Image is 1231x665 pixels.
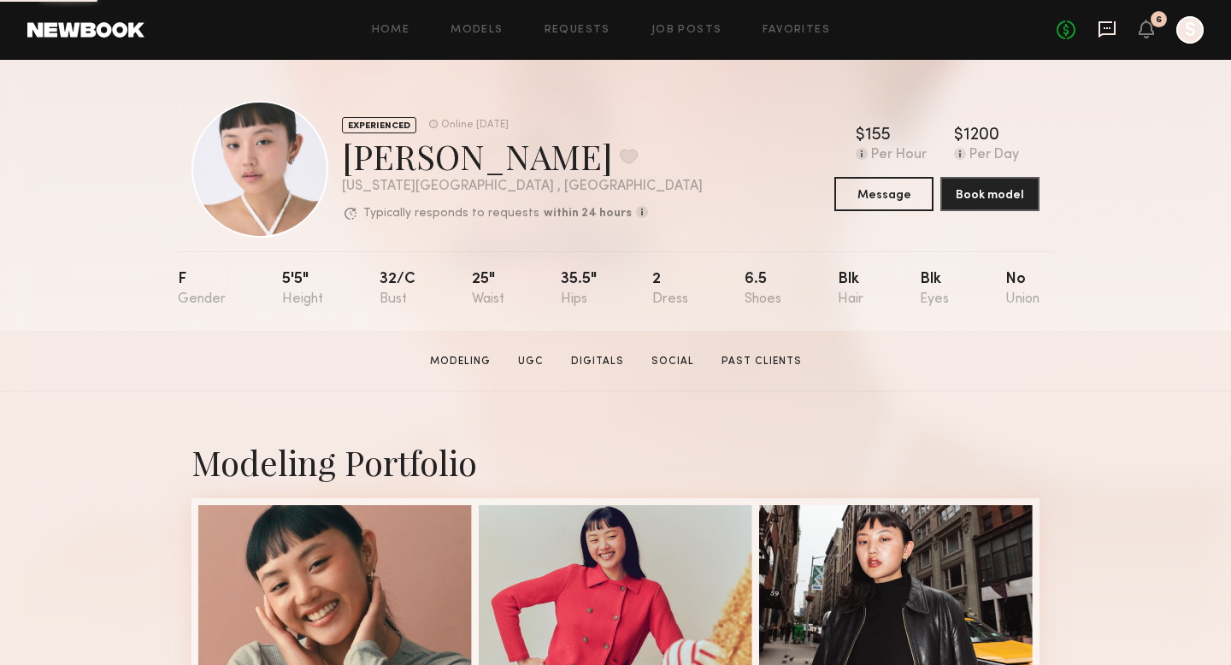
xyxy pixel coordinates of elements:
div: No [1005,272,1040,307]
div: Blk [838,272,863,307]
div: Per Day [969,148,1019,163]
div: 25" [472,272,504,307]
div: 2 [652,272,688,307]
div: 6 [1156,15,1162,25]
button: Book model [940,177,1040,211]
div: Modeling Portfolio [191,439,1040,485]
a: Digitals [564,354,631,369]
div: 5'5" [282,272,323,307]
div: Per Hour [871,148,927,163]
a: S [1176,16,1204,44]
a: Job Posts [651,25,722,36]
p: Typically responds to requests [363,208,539,220]
div: 6.5 [745,272,781,307]
a: Favorites [763,25,830,36]
div: [PERSON_NAME] [342,133,703,179]
a: Home [372,25,410,36]
div: $ [954,127,963,144]
div: $ [856,127,865,144]
a: Models [451,25,503,36]
a: UGC [511,354,551,369]
div: 1200 [963,127,999,144]
div: Online [DATE] [441,120,509,131]
a: Social [645,354,701,369]
a: Past Clients [715,354,809,369]
a: Modeling [423,354,498,369]
div: [US_STATE][GEOGRAPHIC_DATA] , [GEOGRAPHIC_DATA] [342,179,703,194]
div: 155 [865,127,891,144]
button: Message [834,177,934,211]
div: EXPERIENCED [342,117,416,133]
div: F [178,272,226,307]
b: within 24 hours [544,208,632,220]
div: 32/c [380,272,415,307]
a: Requests [545,25,610,36]
div: 35.5" [561,272,597,307]
div: Blk [920,272,949,307]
